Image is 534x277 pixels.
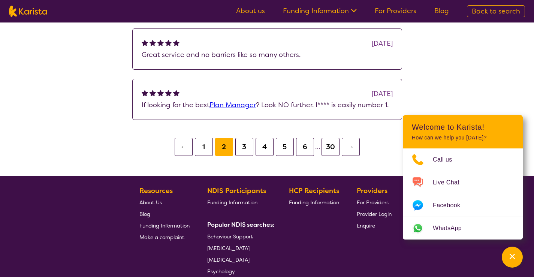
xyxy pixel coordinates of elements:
[139,196,190,208] a: About Us
[139,211,150,217] span: Blog
[322,138,340,156] button: 30
[236,6,265,15] a: About us
[142,49,393,60] p: Great service and no barriers like so many others.
[276,138,294,156] button: 5
[235,138,253,156] button: 3
[195,138,213,156] button: 1
[207,231,272,242] a: Behaviour Support
[372,88,393,99] div: [DATE]
[207,221,275,229] b: Popular NDIS searches:
[139,222,190,229] span: Funding Information
[357,199,389,206] span: For Providers
[434,6,449,15] a: Blog
[150,90,156,96] img: fullstar
[207,186,266,195] b: NDIS Participants
[207,233,253,240] span: Behaviour Support
[296,138,314,156] button: 6
[289,186,339,195] b: HCP Recipients
[139,199,162,206] span: About Us
[157,39,164,46] img: fullstar
[207,256,250,263] span: [MEDICAL_DATA]
[142,99,393,111] p: If looking for the best ? Look NO further. I**** is easily number 1.
[142,39,148,46] img: fullstar
[433,223,471,234] span: WhatsApp
[375,6,416,15] a: For Providers
[207,268,235,275] span: Psychology
[256,138,274,156] button: 4
[467,5,525,17] a: Back to search
[357,196,392,208] a: For Providers
[139,186,173,195] b: Resources
[207,254,272,265] a: [MEDICAL_DATA]
[207,242,272,254] a: [MEDICAL_DATA]
[357,186,387,195] b: Providers
[157,90,164,96] img: fullstar
[433,200,469,211] span: Facebook
[342,138,360,156] button: →
[9,6,47,17] img: Karista logo
[357,222,375,229] span: Enquire
[357,220,392,231] a: Enquire
[139,220,190,231] a: Funding Information
[207,245,250,252] span: [MEDICAL_DATA]
[209,100,256,109] a: Plan Manager
[357,211,392,217] span: Provider Login
[165,39,172,46] img: fullstar
[173,39,179,46] img: fullstar
[165,90,172,96] img: fullstar
[357,208,392,220] a: Provider Login
[207,196,272,208] a: Funding Information
[315,142,320,151] span: …
[412,135,514,141] p: How can we help you [DATE]?
[139,234,184,241] span: Make a complaint
[433,154,461,165] span: Call us
[139,231,190,243] a: Make a complaint
[403,217,523,240] a: Web link opens in a new tab.
[175,138,193,156] button: ←
[403,115,523,240] div: Channel Menu
[215,138,233,156] button: 2
[139,208,190,220] a: Blog
[472,7,520,16] span: Back to search
[207,199,257,206] span: Funding Information
[173,90,179,96] img: fullstar
[283,6,357,15] a: Funding Information
[403,148,523,240] ul: Choose channel
[433,177,468,188] span: Live Chat
[289,199,339,206] span: Funding Information
[502,247,523,268] button: Channel Menu
[372,38,393,49] div: [DATE]
[412,123,514,132] h2: Welcome to Karista!
[150,39,156,46] img: fullstar
[142,90,148,96] img: fullstar
[207,265,272,277] a: Psychology
[289,196,339,208] a: Funding Information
